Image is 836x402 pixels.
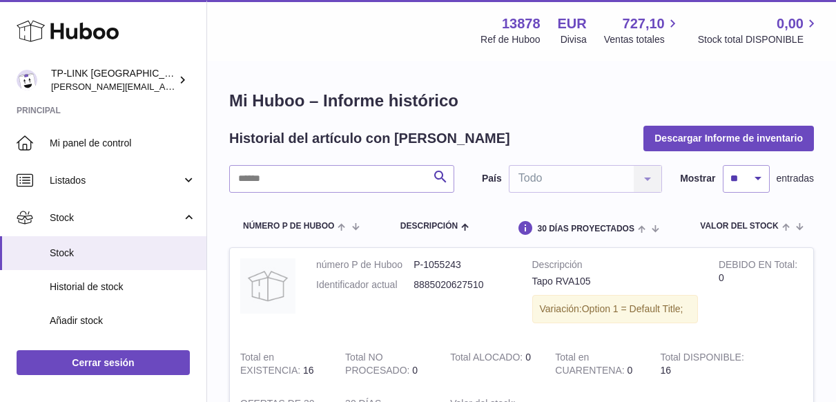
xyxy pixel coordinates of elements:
[316,258,414,271] dt: número P de Huboo
[582,303,683,314] span: Option 1 = Default Title;
[719,259,797,274] strong: DEBIDO EN Total
[604,15,681,46] a: 727,10 Ventas totales
[660,352,743,366] strong: Total DISPONIBLE
[700,222,778,231] span: Valor del stock
[450,352,525,366] strong: Total ALOCADO
[604,33,681,46] span: Ventas totales
[230,341,335,387] td: 16
[777,15,804,33] span: 0,00
[532,258,698,275] strong: Descripción
[561,33,587,46] div: Divisa
[532,275,698,288] div: Tapo RVA105
[345,352,412,379] strong: Total NO PROCESADO
[650,341,755,387] td: 16
[50,211,182,224] span: Stock
[240,258,295,314] img: product image
[51,67,175,93] div: TP-LINK [GEOGRAPHIC_DATA], SOCIEDAD LIMITADA
[680,172,715,185] label: Mostrar
[243,222,334,231] span: número P de Huboo
[643,126,814,151] button: Descargar Informe de inventario
[532,295,698,323] div: Variación:
[50,247,196,260] span: Stock
[50,174,182,187] span: Listados
[623,15,665,33] span: 727,10
[777,172,814,185] span: entradas
[17,70,37,90] img: celia.yan@tp-link.com
[51,81,277,92] span: [PERSON_NAME][EMAIL_ADDRESS][DOMAIN_NAME]
[335,341,440,387] td: 0
[50,280,196,294] span: Historial de stock
[558,15,587,33] strong: EUR
[400,222,458,231] span: Descripción
[555,352,627,379] strong: Total en CUARENTENA
[698,15,819,46] a: 0,00 Stock total DISPONIBLE
[537,224,634,233] span: 30 DÍAS PROYECTADOS
[708,248,813,341] td: 0
[50,314,196,327] span: Añadir stock
[17,350,190,375] a: Cerrar sesión
[482,172,502,185] label: País
[229,129,510,148] h2: Historial del artículo con [PERSON_NAME]
[698,33,819,46] span: Stock total DISPONIBLE
[229,90,814,112] h1: Mi Huboo – Informe histórico
[440,341,545,387] td: 0
[414,258,511,271] dd: P-1055243
[414,278,511,291] dd: 8885020627510
[480,33,540,46] div: Ref de Huboo
[502,15,541,33] strong: 13878
[628,365,633,376] span: 0
[316,278,414,291] dt: Identificador actual
[240,352,303,379] strong: Total en EXISTENCIA
[50,137,196,150] span: Mi panel de control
